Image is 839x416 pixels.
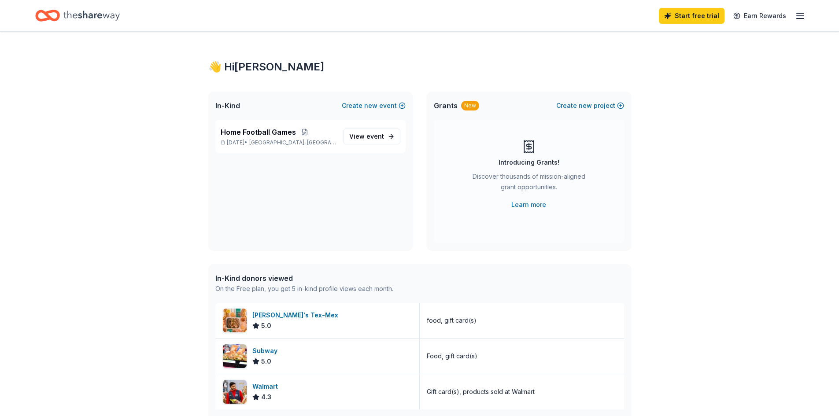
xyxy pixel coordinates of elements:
[249,139,336,146] span: [GEOGRAPHIC_DATA], [GEOGRAPHIC_DATA]
[342,100,406,111] button: Createnewevent
[728,8,791,24] a: Earn Rewards
[221,127,296,137] span: Home Football Games
[366,133,384,140] span: event
[215,283,393,294] div: On the Free plan, you get 5 in-kind profile views each month.
[427,315,477,326] div: food, gift card(s)
[556,100,624,111] button: Createnewproject
[261,320,271,331] span: 5.0
[469,171,589,196] div: Discover thousands of mission-aligned grant opportunities.
[511,199,546,210] a: Learn more
[427,387,535,397] div: Gift card(s), products sold at Walmart
[579,100,592,111] span: new
[261,392,271,402] span: 4.3
[364,100,377,111] span: new
[223,380,247,404] img: Image for Walmart
[349,131,384,142] span: View
[344,129,400,144] a: View event
[223,309,247,332] img: Image for Chuy's Tex-Mex
[252,310,342,320] div: [PERSON_NAME]'s Tex-Mex
[499,157,559,168] div: Introducing Grants!
[461,101,479,110] div: New
[221,139,336,146] p: [DATE] •
[215,100,240,111] span: In-Kind
[208,60,631,74] div: 👋 Hi [PERSON_NAME]
[434,100,458,111] span: Grants
[35,5,120,26] a: Home
[261,356,271,367] span: 5.0
[252,381,281,392] div: Walmart
[215,273,393,283] div: In-Kind donors viewed
[659,8,724,24] a: Start free trial
[252,346,281,356] div: Subway
[427,351,477,361] div: Food, gift card(s)
[223,344,247,368] img: Image for Subway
